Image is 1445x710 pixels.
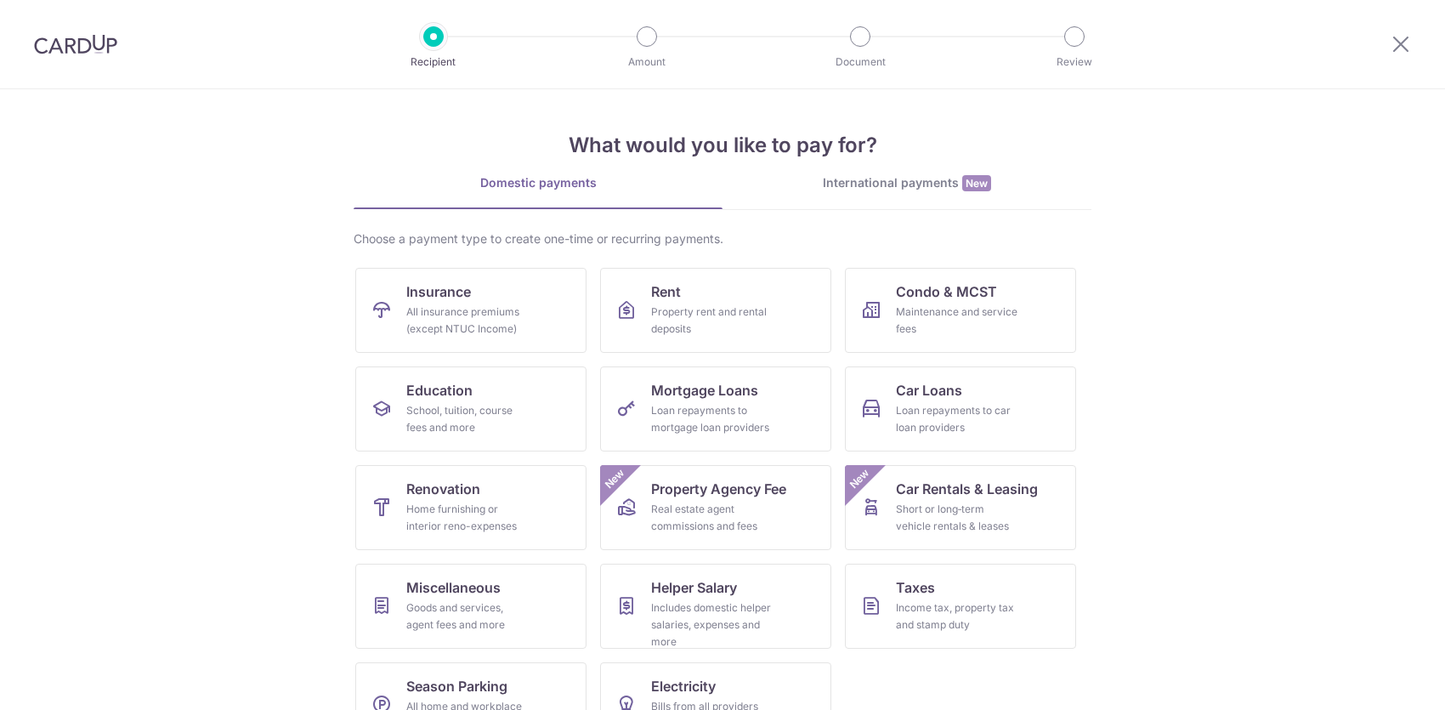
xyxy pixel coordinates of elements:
span: New [846,465,874,493]
a: RentProperty rent and rental deposits [600,268,831,353]
a: Car Rentals & LeasingShort or long‑term vehicle rentals & leasesNew [845,465,1076,550]
h4: What would you like to pay for? [354,130,1091,161]
div: Maintenance and service fees [896,304,1018,338]
span: Miscellaneous [406,577,501,598]
div: Income tax, property tax and stamp duty [896,599,1018,633]
span: New [962,175,991,191]
a: Mortgage LoansLoan repayments to mortgage loan providers [600,366,831,452]
span: Electricity [651,676,716,696]
span: Condo & MCST [896,281,997,302]
div: Short or long‑term vehicle rentals & leases [896,501,1018,535]
img: CardUp [34,34,117,54]
div: Choose a payment type to create one-time or recurring payments. [354,230,1091,247]
span: Renovation [406,479,480,499]
a: EducationSchool, tuition, course fees and more [355,366,586,452]
div: Goods and services, agent fees and more [406,599,529,633]
span: Taxes [896,577,935,598]
span: Mortgage Loans [651,380,758,400]
a: InsuranceAll insurance premiums (except NTUC Income) [355,268,586,353]
div: Domestic payments [354,174,722,191]
div: International payments [722,174,1091,192]
div: Loan repayments to car loan providers [896,402,1018,436]
a: Condo & MCSTMaintenance and service fees [845,268,1076,353]
span: Car Rentals & Leasing [896,479,1038,499]
div: Includes domestic helper salaries, expenses and more [651,599,773,650]
span: Education [406,380,473,400]
div: Property rent and rental deposits [651,304,773,338]
a: MiscellaneousGoods and services, agent fees and more [355,564,586,649]
div: Loan repayments to mortgage loan providers [651,402,773,436]
span: Season Parking [406,676,507,696]
span: New [601,465,629,493]
span: Rent [651,281,681,302]
span: Car Loans [896,380,962,400]
span: Helper Salary [651,577,737,598]
iframe: Opens a widget where you can find more information [1336,659,1428,701]
p: Recipient [371,54,496,71]
div: School, tuition, course fees and more [406,402,529,436]
p: Amount [584,54,710,71]
span: Property Agency Fee [651,479,786,499]
a: Car LoansLoan repayments to car loan providers [845,366,1076,452]
div: All insurance premiums (except NTUC Income) [406,304,529,338]
div: Real estate agent commissions and fees [651,501,773,535]
a: Property Agency FeeReal estate agent commissions and feesNew [600,465,831,550]
a: RenovationHome furnishing or interior reno-expenses [355,465,586,550]
span: Insurance [406,281,471,302]
a: Helper SalaryIncludes domestic helper salaries, expenses and more [600,564,831,649]
a: TaxesIncome tax, property tax and stamp duty [845,564,1076,649]
div: Home furnishing or interior reno-expenses [406,501,529,535]
p: Document [797,54,923,71]
p: Review [1011,54,1137,71]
